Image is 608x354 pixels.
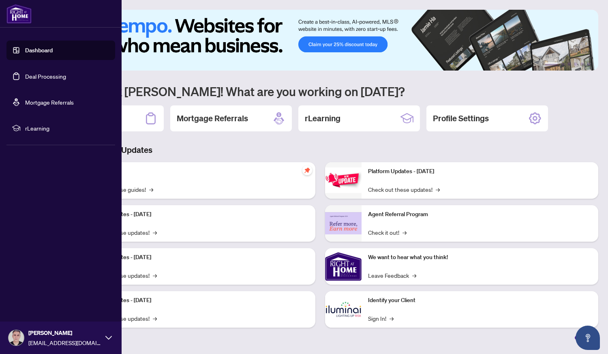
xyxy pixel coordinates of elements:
h2: Mortgage Referrals [177,113,248,124]
img: Platform Updates - June 23, 2025 [325,167,362,193]
img: Identify your Client [325,291,362,328]
span: → [402,228,407,237]
span: rLearning [25,124,109,133]
button: 3 [567,62,571,66]
span: → [149,185,153,194]
p: Agent Referral Program [368,210,592,219]
h2: rLearning [305,113,340,124]
a: Sign In!→ [368,314,394,323]
a: Dashboard [25,47,53,54]
img: Slide 0 [42,10,598,71]
h3: Brokerage & Industry Updates [42,144,598,156]
button: 5 [580,62,584,66]
span: → [153,228,157,237]
a: Mortgage Referrals [25,99,74,106]
img: logo [6,4,32,24]
a: Check it out!→ [368,228,407,237]
img: We want to hear what you think! [325,248,362,285]
span: [EMAIL_ADDRESS][DOMAIN_NAME] [28,338,101,347]
span: → [412,271,416,280]
span: [PERSON_NAME] [28,328,101,337]
button: 4 [574,62,577,66]
span: → [153,271,157,280]
button: 2 [561,62,564,66]
a: Check out these updates!→ [368,185,440,194]
span: → [153,314,157,323]
span: pushpin [302,165,312,175]
a: Deal Processing [25,73,66,80]
p: Self-Help [85,167,309,176]
img: Agent Referral Program [325,212,362,234]
span: → [436,185,440,194]
button: 6 [587,62,590,66]
p: Identify your Client [368,296,592,305]
h2: Profile Settings [433,113,489,124]
button: 1 [545,62,558,66]
span: → [390,314,394,323]
p: Platform Updates - [DATE] [85,210,309,219]
p: Platform Updates - [DATE] [368,167,592,176]
a: Leave Feedback→ [368,271,416,280]
p: Platform Updates - [DATE] [85,253,309,262]
p: Platform Updates - [DATE] [85,296,309,305]
h1: Welcome back [PERSON_NAME]! What are you working on [DATE]? [42,84,598,99]
img: Profile Icon [9,330,24,345]
button: Open asap [576,326,600,350]
p: We want to hear what you think! [368,253,592,262]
